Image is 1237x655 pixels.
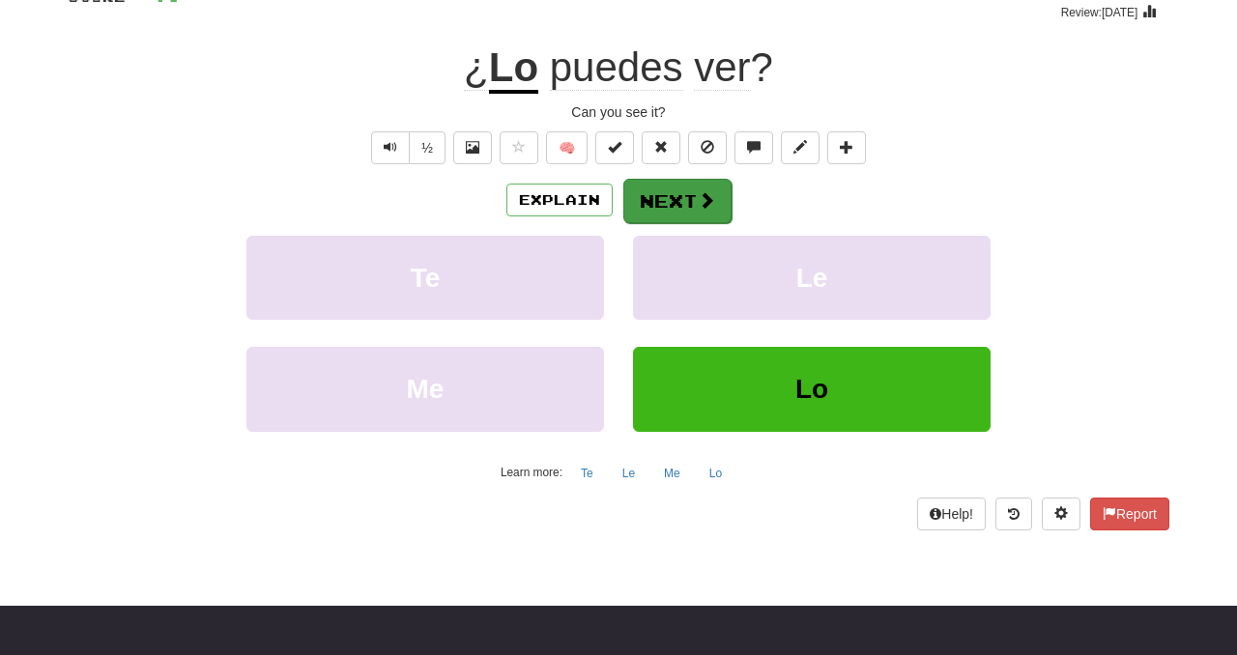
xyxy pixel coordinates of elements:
[570,459,604,488] button: Te
[464,44,489,91] span: ¿
[827,131,866,164] button: Add to collection (alt+a)
[500,131,538,164] button: Favorite sentence (alt+f)
[595,131,634,164] button: Set this sentence to 100% Mastered (alt+m)
[642,131,680,164] button: Reset to 0% Mastered (alt+r)
[489,44,538,94] u: Lo
[453,131,492,164] button: Show image (alt+x)
[411,263,441,293] span: Te
[699,459,733,488] button: Lo
[546,131,588,164] button: 🧠
[781,131,820,164] button: Edit sentence (alt+d)
[409,131,446,164] button: ½
[995,498,1032,530] button: Round history (alt+y)
[538,44,773,91] span: ?
[623,179,732,223] button: Next
[633,347,991,431] button: Lo
[246,347,604,431] button: Me
[633,236,991,320] button: Le
[1090,498,1169,530] button: Report
[694,44,750,91] span: ver
[246,236,604,320] button: Te
[795,374,828,404] span: Lo
[734,131,773,164] button: Discuss sentence (alt+u)
[68,102,1169,122] div: Can you see it?
[688,131,727,164] button: Ignore sentence (alt+i)
[653,459,691,488] button: Me
[1061,6,1138,19] small: Review: [DATE]
[501,466,562,479] small: Learn more:
[371,131,410,164] button: Play sentence audio (ctl+space)
[917,498,986,530] button: Help!
[367,131,446,164] div: Text-to-speech controls
[550,44,683,91] span: puedes
[506,184,613,216] button: Explain
[612,459,646,488] button: Le
[407,374,445,404] span: Me
[796,263,828,293] span: Le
